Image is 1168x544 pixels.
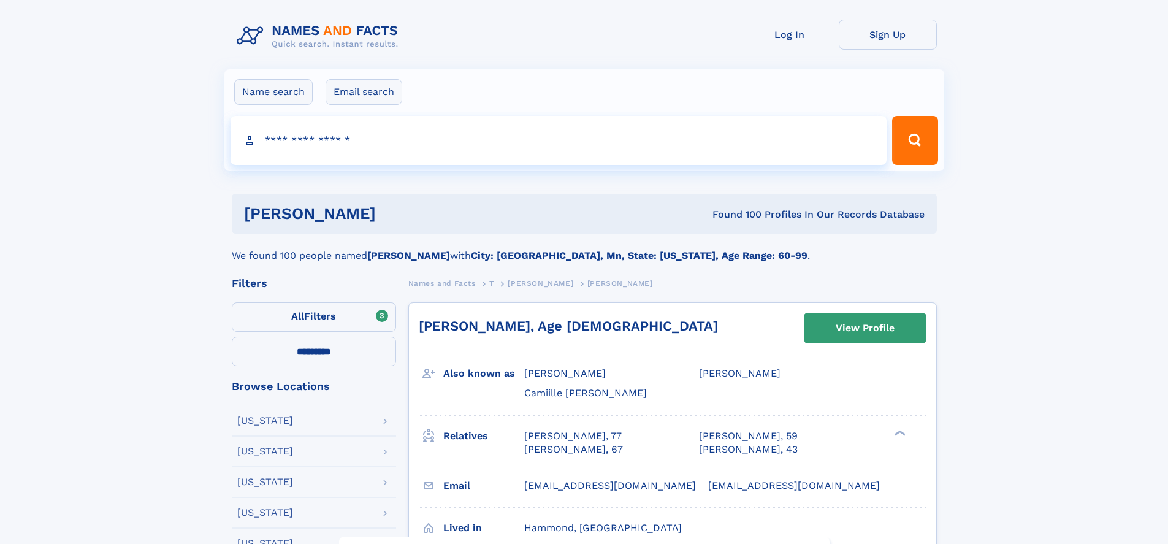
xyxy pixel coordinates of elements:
[244,206,544,221] h1: [PERSON_NAME]
[508,279,573,288] span: [PERSON_NAME]
[419,318,718,334] a: [PERSON_NAME], Age [DEMOGRAPHIC_DATA]
[891,429,906,437] div: ❯
[443,426,524,446] h3: Relatives
[699,429,798,443] a: [PERSON_NAME], 59
[232,302,396,332] label: Filters
[237,477,293,487] div: [US_STATE]
[524,443,623,456] a: [PERSON_NAME], 67
[443,475,524,496] h3: Email
[524,429,622,443] a: [PERSON_NAME], 77
[741,20,839,50] a: Log In
[232,381,396,392] div: Browse Locations
[237,508,293,518] div: [US_STATE]
[544,208,925,221] div: Found 100 Profiles In Our Records Database
[699,443,798,456] a: [PERSON_NAME], 43
[708,480,880,491] span: [EMAIL_ADDRESS][DOMAIN_NAME]
[587,279,653,288] span: [PERSON_NAME]
[231,116,887,165] input: search input
[367,250,450,261] b: [PERSON_NAME]
[326,79,402,105] label: Email search
[699,367,781,379] span: [PERSON_NAME]
[443,363,524,384] h3: Also known as
[524,522,682,534] span: Hammond, [GEOGRAPHIC_DATA]
[237,416,293,426] div: [US_STATE]
[471,250,807,261] b: City: [GEOGRAPHIC_DATA], Mn, State: [US_STATE], Age Range: 60-99
[408,275,476,291] a: Names and Facts
[489,279,494,288] span: T
[524,387,647,399] span: Camiille [PERSON_NAME]
[892,116,937,165] button: Search Button
[232,278,396,289] div: Filters
[524,480,696,491] span: [EMAIL_ADDRESS][DOMAIN_NAME]
[237,446,293,456] div: [US_STATE]
[804,313,926,343] a: View Profile
[839,20,937,50] a: Sign Up
[489,275,494,291] a: T
[291,310,304,322] span: All
[234,79,313,105] label: Name search
[232,234,937,263] div: We found 100 people named with .
[508,275,573,291] a: [PERSON_NAME]
[524,367,606,379] span: [PERSON_NAME]
[836,314,895,342] div: View Profile
[232,20,408,53] img: Logo Names and Facts
[443,518,524,538] h3: Lived in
